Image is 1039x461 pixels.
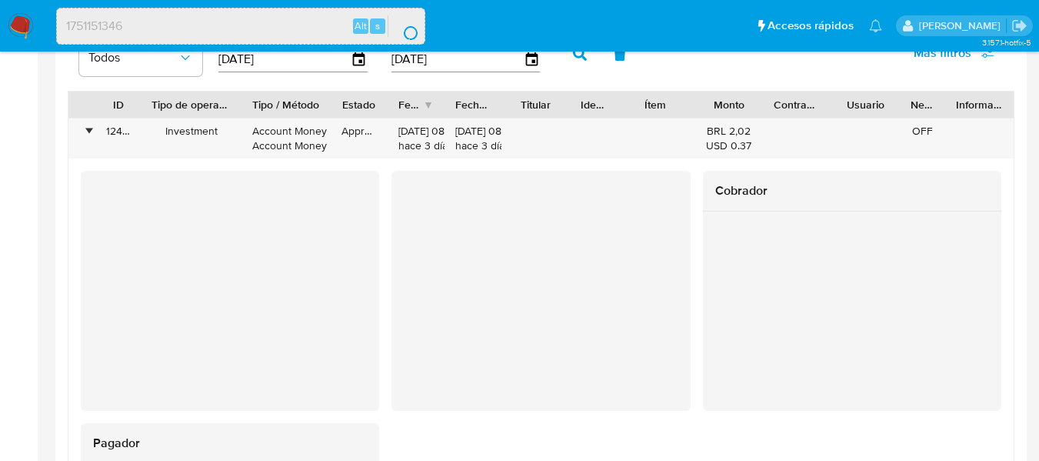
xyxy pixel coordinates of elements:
a: Notificaciones [869,19,882,32]
span: Accesos rápidos [768,18,854,34]
input: Buscar usuario o caso... [57,16,425,36]
button: search-icon [388,15,419,37]
span: 3.157.1-hotfix-5 [982,36,1031,48]
span: s [375,18,380,33]
p: zoe.breuer@mercadolibre.com [919,18,1006,33]
span: Alt [355,18,367,33]
a: Salir [1011,18,1027,34]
